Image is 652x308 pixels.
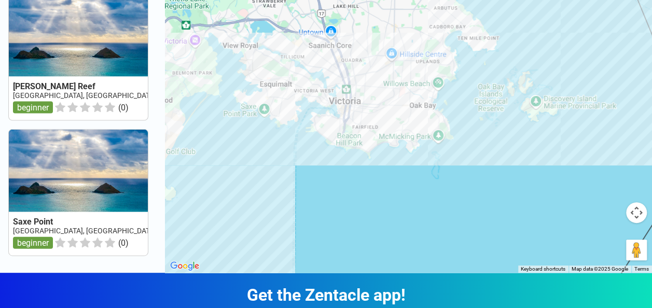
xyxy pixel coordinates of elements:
button: Map camera controls [626,202,647,223]
button: Drag Pegman onto the map to open Street View [626,240,647,260]
img: Google [168,259,202,273]
a: Terms [634,266,649,272]
span: Map data ©2025 Google [572,266,628,272]
div: Get the Zentacle app! [12,285,640,305]
button: Keyboard shortcuts [521,265,565,273]
a: Open this area in Google Maps (opens a new window) [168,259,202,273]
